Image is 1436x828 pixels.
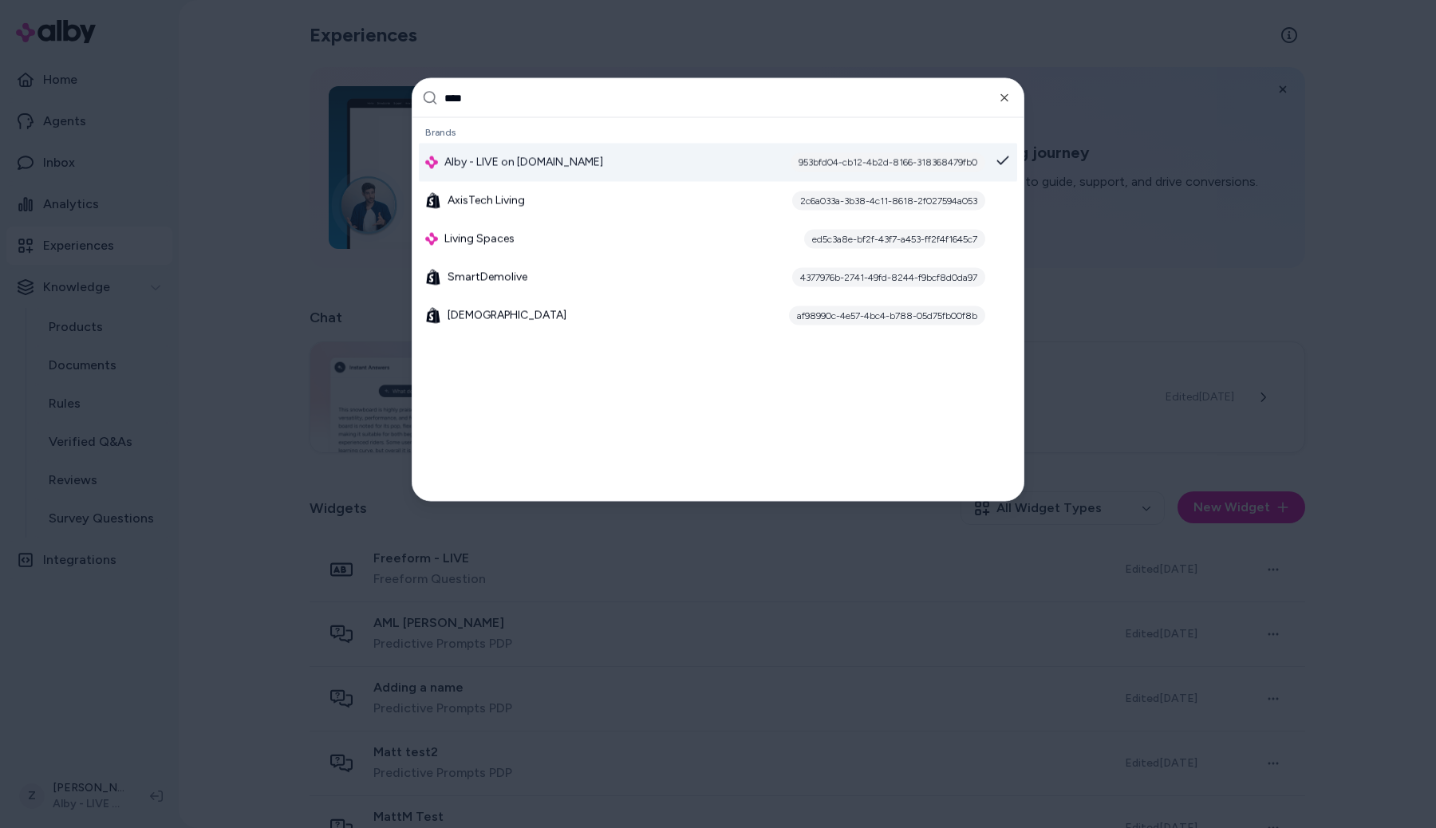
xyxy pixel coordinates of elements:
img: alby Logo [425,233,438,246]
span: Alby - LIVE on [DOMAIN_NAME] [444,155,603,171]
div: 4377976b-2741-49fd-8244-f9bcf8d0da97 [792,268,985,287]
div: ed5c3a8e-bf2f-43f7-a453-ff2f4f1645c7 [804,230,985,249]
div: Suggestions [412,118,1024,501]
div: 2c6a033a-3b38-4c11-8618-2f027594a053 [792,191,985,211]
span: [DEMOGRAPHIC_DATA] [448,308,566,324]
span: SmartDemolive [448,270,527,286]
img: alby Logo [425,156,438,169]
div: 953bfd04-cb12-4b2d-8166-318368479fb0 [791,153,985,172]
span: AxisTech Living [448,193,525,209]
div: af98990c-4e57-4bc4-b788-05d75fb00f8b [789,306,985,325]
div: Brands [419,121,1017,144]
span: Living Spaces [444,231,515,247]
